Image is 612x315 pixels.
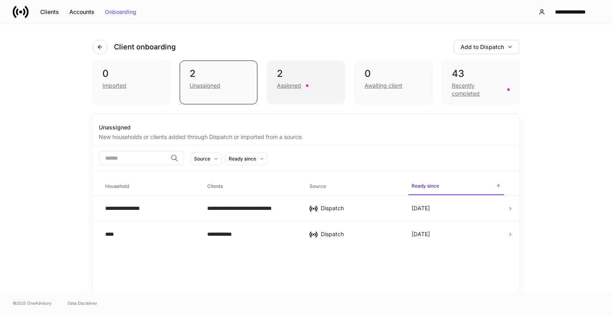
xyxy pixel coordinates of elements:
[180,61,257,104] div: 2Unassigned
[35,6,64,18] button: Clients
[102,67,160,80] div: 0
[99,123,513,131] div: Unassigned
[365,82,402,90] div: Awaiting client
[355,61,432,104] div: 0Awaiting client
[105,182,129,190] h6: Household
[267,61,345,104] div: 2Assigned
[68,300,97,306] a: Data Disclaimer
[190,82,220,90] div: Unassigned
[69,9,94,15] div: Accounts
[277,82,301,90] div: Assigned
[190,67,247,80] div: 2
[99,131,513,141] div: New households or clients added through Dispatch or imported from a source.
[100,6,141,18] button: Onboarding
[412,204,430,212] p: [DATE]
[452,67,510,80] div: 43
[408,178,504,195] span: Ready since
[454,40,520,54] button: Add to Dispatch
[64,6,100,18] button: Accounts
[225,153,268,165] button: Ready since
[306,178,402,195] span: Source
[277,67,335,80] div: 2
[40,9,59,15] div: Clients
[442,61,520,104] div: 43Recently completed
[412,182,439,190] h6: Ready since
[204,178,300,195] span: Clients
[105,9,136,15] div: Onboarding
[321,230,399,238] div: Dispatch
[194,155,210,162] div: Source
[190,153,222,165] button: Source
[321,204,399,212] div: Dispatch
[114,42,176,52] h4: Client onboarding
[461,44,513,50] div: Add to Dispatch
[102,82,126,90] div: Imported
[229,155,256,162] div: Ready since
[207,182,223,190] h6: Clients
[365,67,422,80] div: 0
[13,300,52,306] span: © 2025 OneAdvisory
[310,182,326,190] h6: Source
[102,178,198,195] span: Household
[92,61,170,104] div: 0Imported
[452,82,502,98] div: Recently completed
[412,230,430,238] p: [DATE]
